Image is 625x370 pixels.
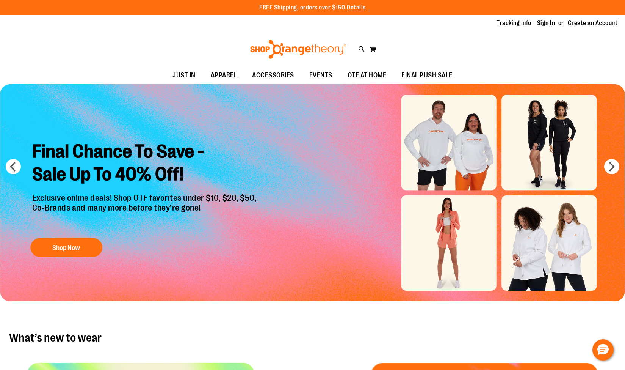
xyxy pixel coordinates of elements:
a: Tracking Info [497,19,531,27]
a: JUST IN [165,67,203,84]
a: OTF AT HOME [340,67,394,84]
button: next [604,159,619,174]
h2: What’s new to wear [9,332,616,344]
a: FINAL PUSH SALE [394,67,460,84]
span: APPAREL [211,67,237,84]
a: APPAREL [203,67,245,84]
button: Shop Now [30,238,102,257]
h2: Final Chance To Save - Sale Up To 40% Off! [27,134,264,193]
p: FREE Shipping, orders over $150. [259,3,366,12]
span: ACCESSORIES [252,67,294,84]
p: Exclusive online deals! Shop OTF favorites under $10, $20, $50, Co-Brands and many more before th... [27,193,264,230]
a: Sign In [537,19,555,27]
span: FINAL PUSH SALE [401,67,453,84]
span: EVENTS [309,67,332,84]
a: Final Chance To Save -Sale Up To 40% Off! Exclusive online deals! Shop OTF favorites under $10, $... [27,134,264,261]
img: Shop Orangetheory [249,40,347,59]
span: OTF AT HOME [348,67,387,84]
button: prev [6,159,21,174]
span: JUST IN [172,67,196,84]
a: Details [347,4,366,11]
a: Create an Account [568,19,618,27]
a: EVENTS [302,67,340,84]
a: ACCESSORIES [244,67,302,84]
button: Hello, have a question? Let’s chat. [592,339,614,361]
